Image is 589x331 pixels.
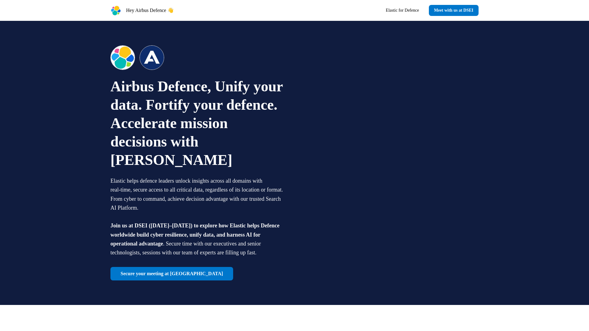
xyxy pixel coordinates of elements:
[110,241,261,256] span: . Secure time with our executives and senior technologists, sessions with our team of experts are...
[110,223,279,247] span: Join us at DSEI ([DATE]–[DATE]) to explore how Elastic helps Defence worldwide build cyber resili...
[381,5,424,16] a: Elastic for Defence
[429,5,479,16] a: Meet with us at DSEI
[126,7,174,14] p: Hey Airbus Defence 👋
[110,178,262,184] span: Elastic helps defence leaders unlock insights across all domains with
[110,77,286,169] p: Airbus Defence, Unify your data. Fortify your defence. Accelerate mission decisions with [PERSON_...
[110,187,283,211] span: real-time, secure access to all critical data, regardless of its location or format. From cyber t...
[110,267,233,280] a: Secure your meeting at [GEOGRAPHIC_DATA]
